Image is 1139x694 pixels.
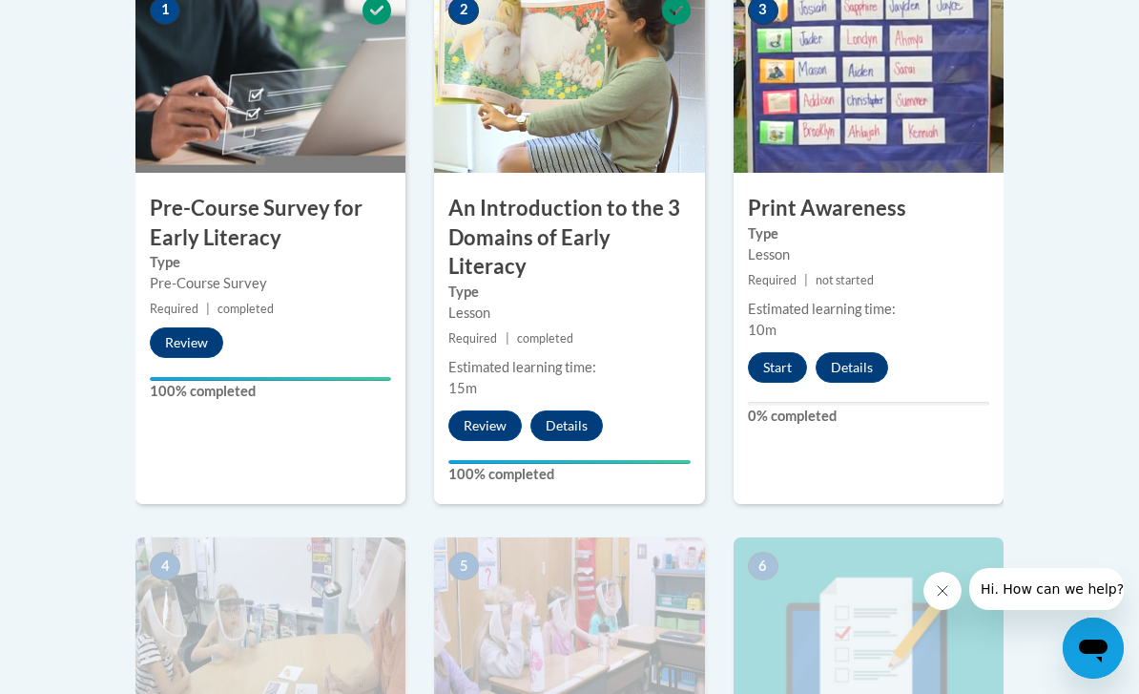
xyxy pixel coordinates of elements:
[748,552,778,580] span: 6
[816,273,874,287] span: not started
[748,244,989,265] div: Lesson
[506,331,509,346] span: |
[150,381,391,402] label: 100% completed
[448,552,479,580] span: 5
[150,273,391,294] div: Pre-Course Survey
[1063,618,1124,679] iframe: Button to launch messaging window
[448,464,690,485] label: 100% completed
[816,352,888,383] button: Details
[530,410,603,441] button: Details
[804,273,808,287] span: |
[448,331,497,346] span: Required
[748,299,989,320] div: Estimated learning time:
[517,331,573,346] span: completed
[150,252,391,273] label: Type
[969,568,1124,610] iframe: Message from company
[923,572,962,610] iframe: Close message
[150,377,391,381] div: Your progress
[748,223,989,244] label: Type
[748,352,807,383] button: Start
[150,302,198,316] span: Required
[150,552,180,580] span: 4
[748,273,797,287] span: Required
[150,327,223,358] button: Review
[206,302,210,316] span: |
[448,410,522,441] button: Review
[448,380,477,396] span: 15m
[748,322,777,338] span: 10m
[217,302,274,316] span: completed
[748,406,989,427] label: 0% completed
[448,460,690,464] div: Your progress
[434,194,704,282] h3: An Introduction to the 3 Domains of Early Literacy
[448,357,690,378] div: Estimated learning time:
[135,194,405,253] h3: Pre-Course Survey for Early Literacy
[448,303,690,324] div: Lesson
[448,282,690,303] label: Type
[734,194,1004,223] h3: Print Awareness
